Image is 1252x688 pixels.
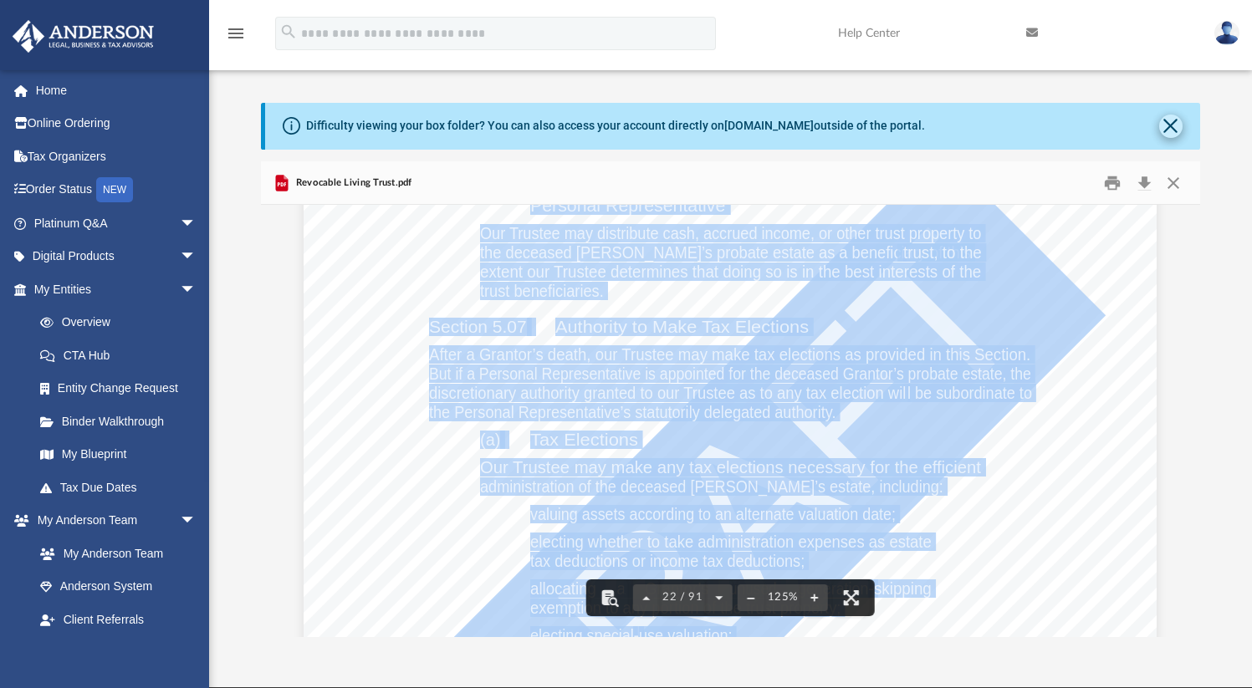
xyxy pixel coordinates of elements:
[429,385,906,401] span: discretionary authority granted to our Trustee as to any tax election wil
[23,537,205,570] a: My Anderson Team
[226,23,246,43] i: menu
[530,533,932,550] span: electing whether to take administration expenses as estate
[23,405,222,438] a: Binder Walkthrough
[530,506,896,522] span: valuing assets according to an alternate valuation date;
[12,273,222,306] a: My Entitiesarrow_drop_down
[23,570,213,604] a: Anderson System
[530,553,805,569] span: tax deductions or income tax deductions;
[480,283,604,299] span: trust beneficiaries.
[903,244,982,261] span: trust, to the
[591,579,628,616] button: Toggle findbar
[12,206,222,240] a: Platinum Q&Aarrow_drop_down
[480,263,981,280] span: extent our Trustee determines that doing so is in the best interests of the
[180,206,213,241] span: arrow_drop_down
[480,244,971,261] span: the deceased [PERSON_NAME]’s probate estate as a beneficiary of this
[306,117,925,135] div: Difficulty viewing your box folder? You can also access your account directly on outside of the p...
[874,580,932,597] span: skipping
[633,579,660,616] button: Previous page
[292,176,411,191] span: Revocable Living Trust.pdf
[226,32,246,43] a: menu
[23,306,222,339] a: Overview
[261,161,1199,637] div: Preview
[480,478,943,495] span: administration of the deceased [PERSON_NAME]’s estate, including:
[429,319,527,335] span: Section 5.07
[530,580,596,597] span: allocating
[12,504,213,538] a: My Anderson Teamarrow_drop_down
[12,240,222,273] a: Digital Productsarrow_drop_down
[261,205,1199,636] div: Document Viewer
[23,471,222,504] a: Tax Due Dates
[8,20,159,53] img: Anderson Advisors Platinum Portal
[12,107,222,140] a: Online Ordering
[429,365,1031,382] span: But if a Personal Representative is appointed for the deceased Grantor’s probate estate, the
[530,627,634,644] span: electing special
[23,603,213,636] a: Client Referrals
[633,627,639,644] span: -
[833,579,870,616] button: Enter fullscreen
[555,319,809,335] span: Authority to Make Tax Elections
[23,372,222,405] a: Entity Change Request
[180,504,213,538] span: arrow_drop_down
[764,592,801,603] div: Current zoom level
[1214,21,1239,45] img: User Pic
[660,579,706,616] button: 22 / 91
[12,173,222,207] a: Order StatusNEW
[279,23,298,41] i: search
[724,119,814,132] a: [DOMAIN_NAME]
[1158,170,1188,196] button: Close
[96,177,133,202] div: NEW
[738,579,764,616] button: Zoom out
[1129,170,1159,196] button: Download
[261,205,1199,636] div: File preview
[429,404,836,420] span: the Personal Representative’s statutorily delegated authority.
[480,225,981,242] span: Our Trustee may distribute cash, accrued income, or other trust property to
[23,339,222,372] a: CTA Hub
[660,592,706,603] span: 22 / 91
[907,385,1032,401] span: l be subordinate to
[530,599,841,616] span: exemption to any portion of the trust property;
[12,140,222,173] a: Tax Organizers
[480,459,981,476] span: Our Trustee may make any tax elections necessary for the efficient
[23,438,213,471] a: My Blueprint
[180,240,213,274] span: arrow_drop_down
[706,579,733,616] button: Next page
[1159,115,1183,138] button: Close
[429,346,1030,363] span: After a Grantor’s death, our Trustee may make tax elections as provided in this Section.
[639,627,733,644] span: use valuation;
[1096,170,1129,196] button: Print
[801,579,828,616] button: Zoom in
[180,273,213,307] span: arrow_drop_down
[480,431,500,448] span: (a)
[530,197,725,214] span: Personal Representative
[12,74,222,107] a: Home
[530,431,638,448] span: Tax Elections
